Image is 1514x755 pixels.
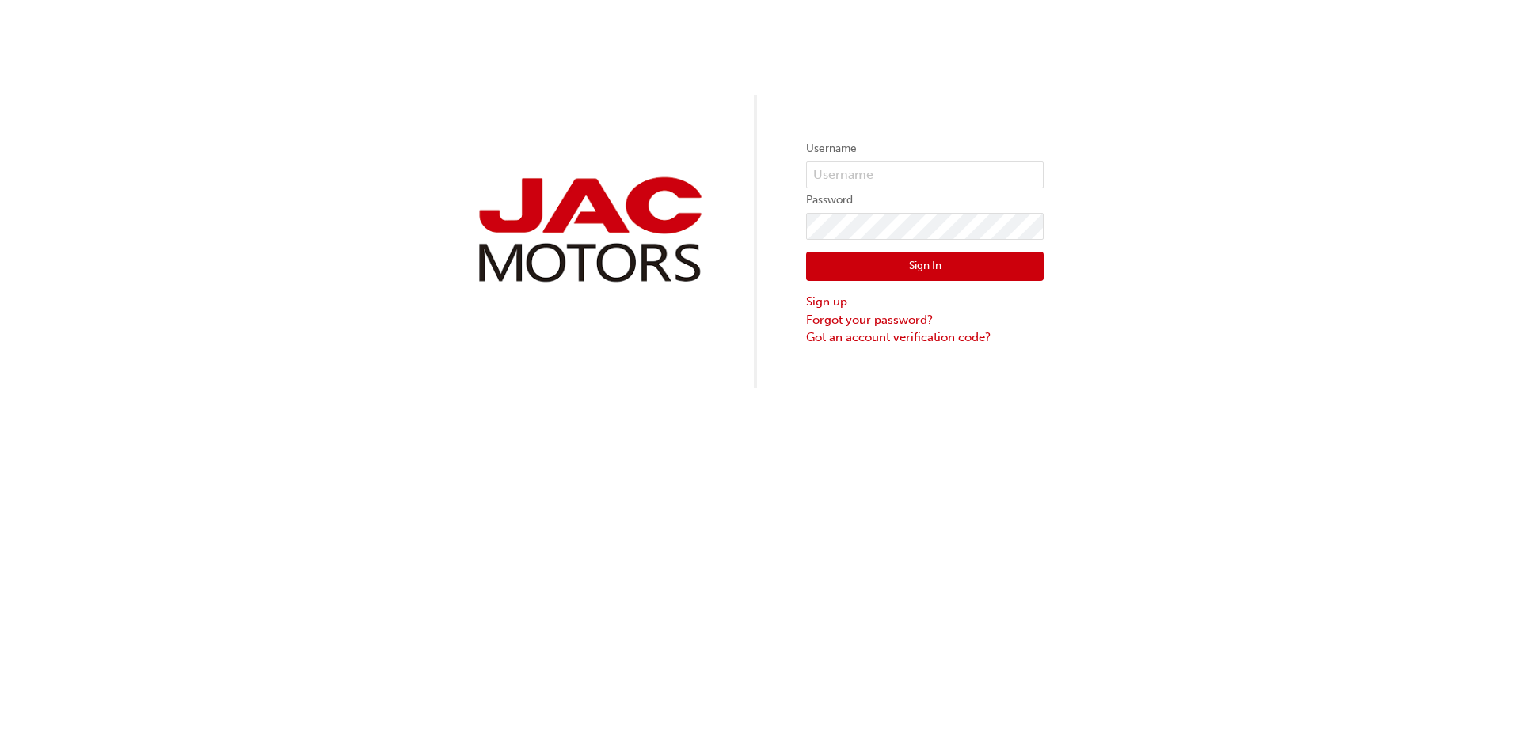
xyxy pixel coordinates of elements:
input: Username [806,161,1044,188]
label: Username [806,139,1044,158]
a: Forgot your password? [806,311,1044,329]
a: Got an account verification code? [806,328,1044,347]
button: Sign In [806,252,1044,282]
img: jac-portal [470,171,708,289]
label: Password [806,191,1044,210]
a: Sign up [806,293,1044,311]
